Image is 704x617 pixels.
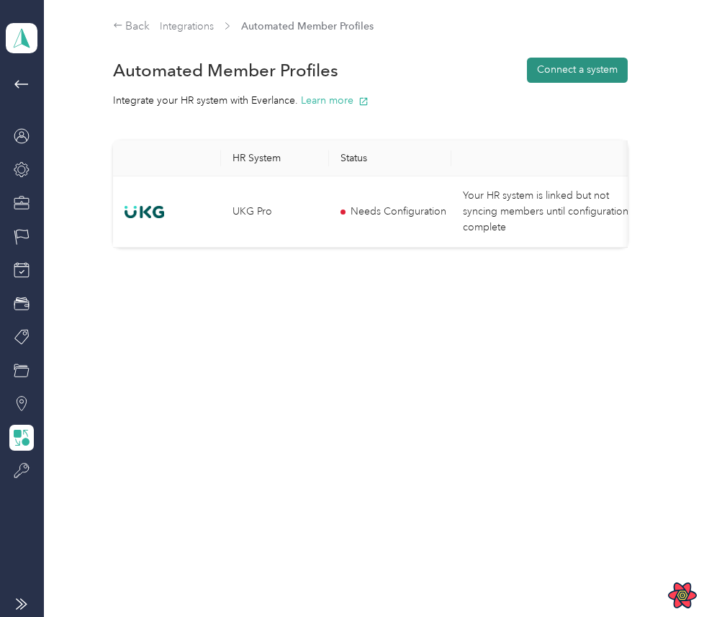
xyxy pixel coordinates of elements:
button: Connect a system [527,58,628,83]
div: Integrate your HR system with Everlance. [113,93,628,108]
h1: Automated Member Profiles [113,63,338,78]
th: Status [329,140,451,176]
a: Integrations [160,20,214,32]
button: Learn more [301,93,369,108]
td: UKG Pro [221,176,329,248]
iframe: Everlance-gr Chat Button Frame [623,536,704,617]
th: HR System [221,140,329,176]
img: ukg-pro [125,206,164,219]
td: Your HR system is linked but not syncing members until configuration is complete [451,176,653,248]
button: Open React Query Devtools [668,581,697,610]
span: Needs Configuration [351,204,446,220]
div: Back [113,18,150,35]
span: Automated Member Profiles [241,19,374,34]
